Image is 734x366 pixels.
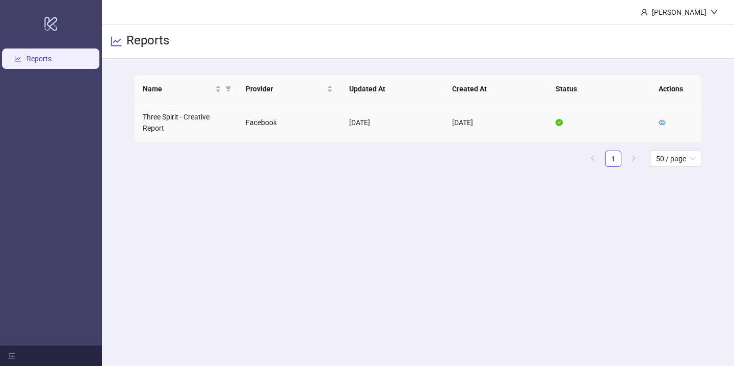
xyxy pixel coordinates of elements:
span: left [590,155,596,161]
a: Reports [27,55,51,63]
td: Facebook [238,103,341,142]
div: Page Size [650,151,701,167]
li: Next Page [625,151,642,167]
span: right [631,155,637,161]
th: Name [135,75,238,103]
li: Previous Page [585,151,601,167]
span: Provider [246,83,325,94]
li: 1 [605,151,621,167]
div: [PERSON_NAME] [648,7,711,18]
span: Name [143,83,214,94]
span: menu-fold [8,352,15,359]
span: 50 / page [656,151,695,166]
th: Created At [444,75,547,103]
button: left [585,151,601,167]
a: 1 [606,151,621,166]
td: Three Spirit - Creative Report [135,103,238,142]
th: Actions [650,75,701,103]
span: filter [223,81,233,96]
span: line-chart [110,35,122,47]
span: check-circle [556,119,563,126]
span: filter [225,86,231,92]
th: Updated At [341,75,444,103]
button: right [625,151,642,167]
span: down [711,9,718,16]
span: eye [659,119,666,126]
h3: Reports [126,33,169,50]
th: Status [547,75,651,103]
td: [DATE] [341,103,444,142]
th: Provider [238,75,341,103]
a: eye [659,118,666,127]
span: user [641,9,648,16]
td: [DATE] [444,103,547,142]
